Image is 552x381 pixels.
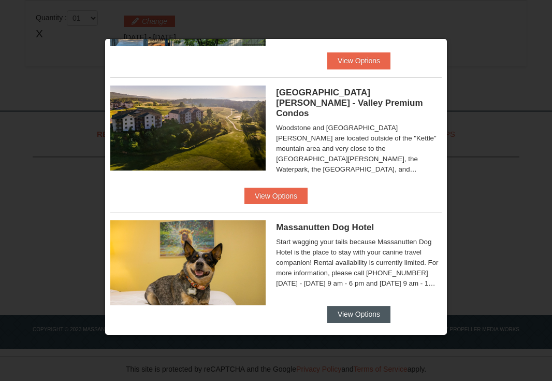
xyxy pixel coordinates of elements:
[327,306,390,322] button: View Options
[244,188,308,204] button: View Options
[276,123,442,175] div: Woodstone and [GEOGRAPHIC_DATA][PERSON_NAME] are located outside of the "Kettle" mountain area an...
[276,88,423,118] span: [GEOGRAPHIC_DATA][PERSON_NAME] - Valley Premium Condos
[327,52,390,69] button: View Options
[110,220,266,305] img: 27428181-5-81c892a3.jpg
[110,86,266,171] img: 19219041-4-ec11c166.jpg
[276,237,442,289] div: Start wagging your tails because Massanutten Dog Hotel is the place to stay with your canine trav...
[276,222,374,232] span: Massanutten Dog Hotel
